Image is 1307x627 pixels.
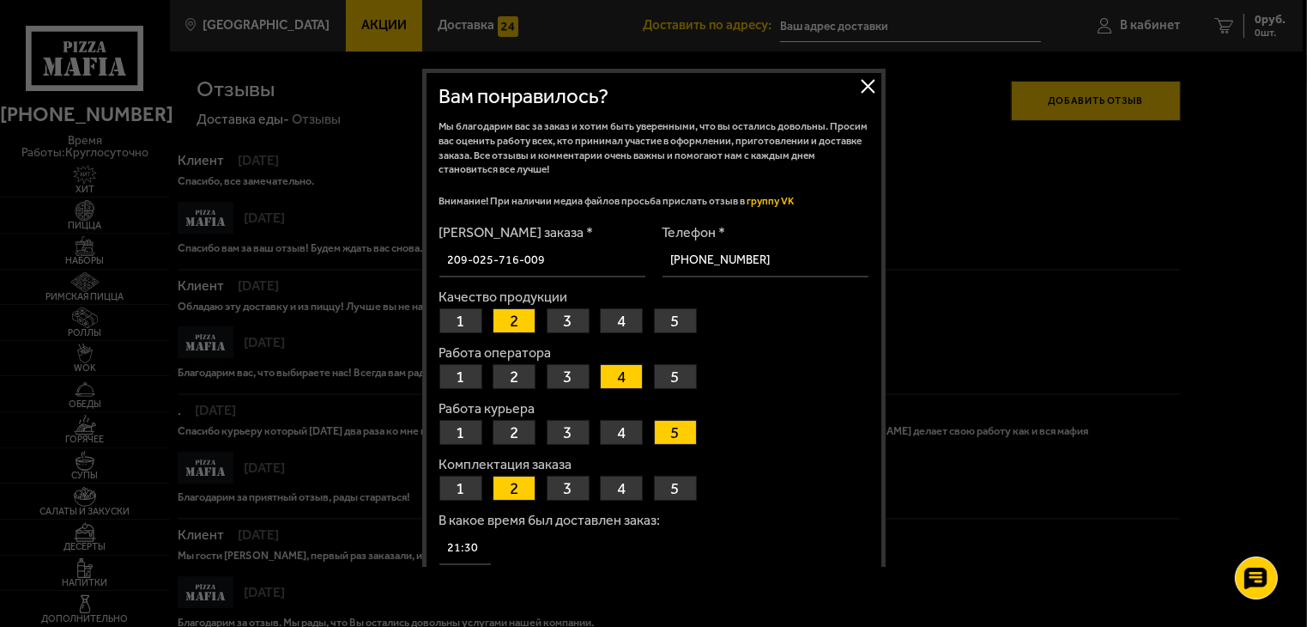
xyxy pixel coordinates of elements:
button: 5 [654,476,697,501]
button: 1 [439,364,482,389]
button: 1 [439,476,482,501]
button: 3 [547,476,590,501]
label: Телефон * [663,226,868,240]
p: Мы благодарим вас за заказ и хотим быть уверенными, что вы остались довольны. Просим вас оценить ... [439,119,868,177]
button: Закрыть [856,73,881,99]
a: группу VK [747,195,795,207]
button: 2 [493,364,536,389]
input: 00:00 [439,532,491,565]
label: Работа оператора [439,346,868,360]
button: 1 [439,308,482,333]
button: 3 [547,308,590,333]
button: 5 [654,308,697,333]
label: Комплектация заказа [439,458,868,472]
label: В какое время был доставлен заказ: [439,514,868,527]
input: +7( [663,244,868,277]
label: Качество продукции [439,290,868,304]
button: 4 [600,476,643,501]
button: 5 [654,420,697,445]
input: 925- [439,244,645,277]
button: 4 [600,364,643,389]
p: Внимание! При наличии медиа файлов просьба прислать отзыв в [439,194,868,209]
label: Работа курьера [439,402,868,416]
button: 1 [439,420,482,445]
button: 2 [493,308,536,333]
button: 4 [600,308,643,333]
label: [PERSON_NAME] заказа * [439,226,645,240]
button: 4 [600,420,643,445]
button: 2 [493,420,536,445]
button: 3 [547,420,590,445]
button: 2 [493,476,536,501]
h2: Вам понравилось? [439,86,868,107]
button: 3 [547,364,590,389]
button: 5 [654,364,697,389]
